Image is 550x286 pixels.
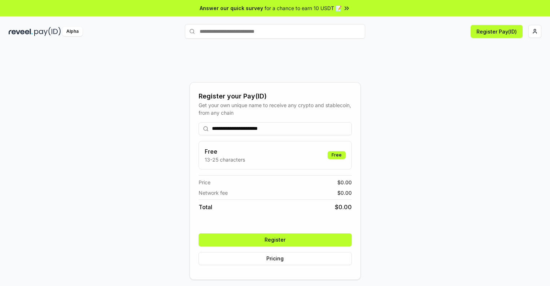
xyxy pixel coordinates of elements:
[199,233,352,246] button: Register
[337,179,352,186] span: $ 0.00
[62,27,83,36] div: Alpha
[335,203,352,211] span: $ 0.00
[199,252,352,265] button: Pricing
[471,25,523,38] button: Register Pay(ID)
[265,4,342,12] span: for a chance to earn 10 USDT 📝
[199,91,352,101] div: Register your Pay(ID)
[9,27,33,36] img: reveel_dark
[205,156,245,163] p: 13-25 characters
[34,27,61,36] img: pay_id
[199,189,228,197] span: Network fee
[199,179,210,186] span: Price
[205,147,245,156] h3: Free
[200,4,263,12] span: Answer our quick survey
[199,101,352,116] div: Get your own unique name to receive any crypto and stablecoin, from any chain
[199,203,212,211] span: Total
[328,151,346,159] div: Free
[337,189,352,197] span: $ 0.00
